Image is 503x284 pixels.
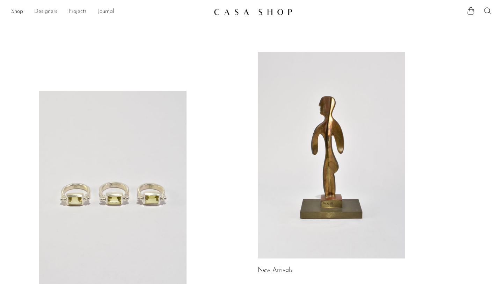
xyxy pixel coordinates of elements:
a: Projects [68,7,87,16]
a: New Arrivals [258,267,293,274]
a: Journal [98,7,114,16]
a: Designers [34,7,57,16]
a: Shop [11,7,23,16]
ul: NEW HEADER MENU [11,6,208,18]
nav: Desktop navigation [11,6,208,18]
